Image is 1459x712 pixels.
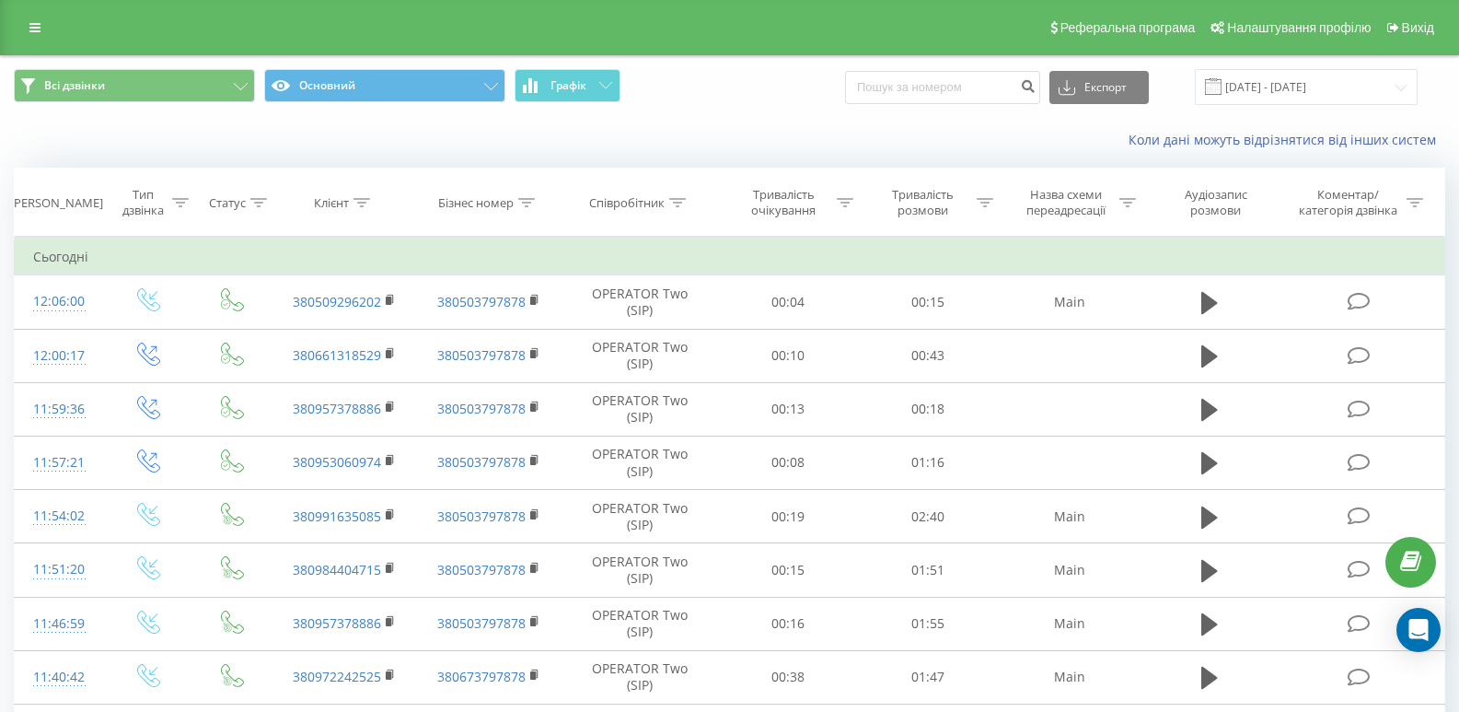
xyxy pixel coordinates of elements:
[550,79,586,92] span: Графік
[1396,608,1441,652] div: Open Intercom Messenger
[562,329,718,382] td: OPERATOR Two (SIP)
[1227,20,1371,35] span: Налаштування профілю
[1129,131,1445,148] a: Коли дані можуть відрізнятися вiд інших систем
[10,195,103,211] div: [PERSON_NAME]
[437,293,526,310] a: 380503797878
[264,69,505,102] button: Основний
[33,606,86,642] div: 11:46:59
[997,650,1142,704] td: Main
[718,436,858,489] td: 00:08
[293,400,381,417] a: 380957378886
[858,436,998,489] td: 01:16
[997,543,1142,597] td: Main
[33,552,86,588] div: 11:51:20
[858,490,998,543] td: 02:40
[1060,20,1196,35] span: Реферальна програма
[33,659,86,695] div: 11:40:42
[858,382,998,436] td: 00:18
[437,400,526,417] a: 380503797878
[293,453,381,471] a: 380953060974
[562,436,718,489] td: OPERATOR Two (SIP)
[718,490,858,543] td: 00:19
[845,71,1040,104] input: Пошук за номером
[33,338,86,374] div: 12:00:17
[858,543,998,597] td: 01:51
[293,346,381,364] a: 380661318529
[314,195,349,211] div: Клієнт
[718,382,858,436] td: 00:13
[293,508,381,525] a: 380991635085
[33,284,86,320] div: 12:06:00
[44,78,105,93] span: Всі дзвінки
[120,187,167,218] div: Тип дзвінка
[293,614,381,632] a: 380957378886
[33,498,86,534] div: 11:54:02
[589,195,665,211] div: Співробітник
[562,597,718,650] td: OPERATOR Two (SIP)
[718,543,858,597] td: 00:15
[562,275,718,329] td: OPERATOR Two (SIP)
[718,275,858,329] td: 00:04
[437,561,526,578] a: 380503797878
[997,490,1142,543] td: Main
[858,597,998,650] td: 01:55
[874,187,972,218] div: Тривалість розмови
[15,239,1445,275] td: Сьогодні
[562,543,718,597] td: OPERATOR Two (SIP)
[1294,187,1402,218] div: Коментар/категорія дзвінка
[293,668,381,685] a: 380972242525
[515,69,620,102] button: Графік
[858,329,998,382] td: 00:43
[437,508,526,525] a: 380503797878
[562,650,718,704] td: OPERATOR Two (SIP)
[997,275,1142,329] td: Main
[718,650,858,704] td: 00:38
[718,329,858,382] td: 00:10
[718,597,858,650] td: 00:16
[33,445,86,481] div: 11:57:21
[293,561,381,578] a: 380984404715
[858,275,998,329] td: 00:15
[14,69,255,102] button: Всі дзвінки
[33,391,86,427] div: 11:59:36
[437,453,526,471] a: 380503797878
[1049,71,1149,104] button: Експорт
[858,650,998,704] td: 01:47
[997,597,1142,650] td: Main
[1402,20,1434,35] span: Вихід
[293,293,381,310] a: 380509296202
[437,668,526,685] a: 380673797878
[437,614,526,632] a: 380503797878
[438,195,514,211] div: Бізнес номер
[562,382,718,436] td: OPERATOR Two (SIP)
[562,490,718,543] td: OPERATOR Two (SIP)
[735,187,832,218] div: Тривалість очікування
[1159,187,1272,218] div: Аудіозапис розмови
[1016,187,1115,218] div: Назва схеми переадресації
[209,195,246,211] div: Статус
[437,346,526,364] a: 380503797878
